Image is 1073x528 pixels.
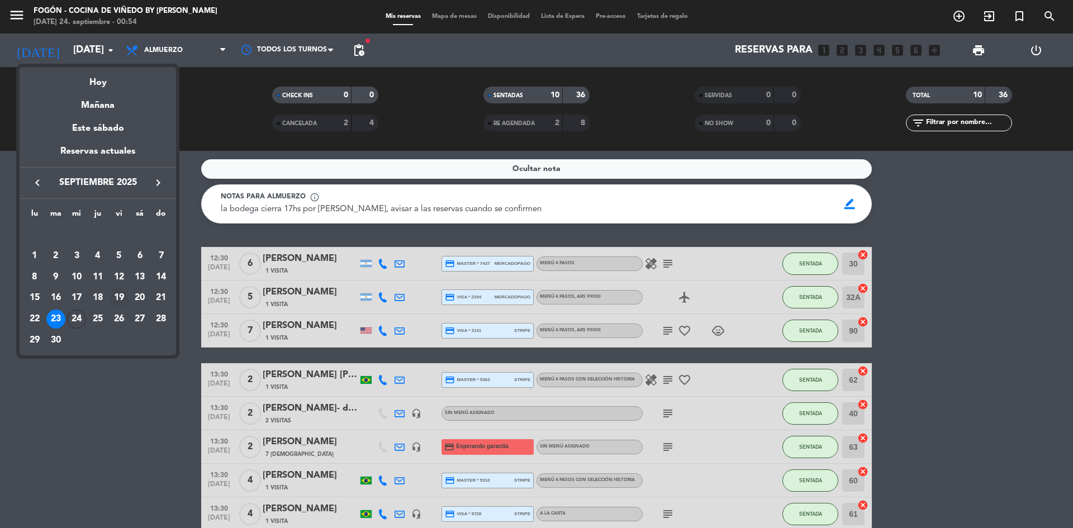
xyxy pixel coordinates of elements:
div: 12 [110,268,129,287]
th: martes [45,207,67,225]
th: domingo [150,207,172,225]
div: 18 [88,288,107,307]
div: Mañana [20,90,176,113]
th: lunes [24,207,45,225]
div: 22 [25,310,44,329]
div: Hoy [20,67,176,90]
td: 13 de septiembre de 2025 [130,267,151,288]
div: 27 [130,310,149,329]
td: 9 de septiembre de 2025 [45,267,67,288]
td: 28 de septiembre de 2025 [150,308,172,330]
td: 27 de septiembre de 2025 [130,308,151,330]
th: jueves [87,207,108,225]
td: 11 de septiembre de 2025 [87,267,108,288]
td: SEP. [24,224,172,245]
td: 22 de septiembre de 2025 [24,308,45,330]
div: Reservas actuales [20,144,176,167]
i: keyboard_arrow_right [151,176,165,189]
td: 21 de septiembre de 2025 [150,287,172,308]
div: 29 [25,331,44,350]
span: septiembre 2025 [48,175,148,190]
div: 20 [130,288,149,307]
div: 25 [88,310,107,329]
td: 19 de septiembre de 2025 [108,287,130,308]
div: 23 [46,310,65,329]
button: keyboard_arrow_right [148,175,168,190]
td: 29 de septiembre de 2025 [24,330,45,351]
button: keyboard_arrow_left [27,175,48,190]
td: 17 de septiembre de 2025 [66,287,87,308]
td: 7 de septiembre de 2025 [150,245,172,267]
div: 1 [25,246,44,265]
div: 10 [67,268,86,287]
td: 16 de septiembre de 2025 [45,287,67,308]
div: 13 [130,268,149,287]
div: 14 [151,268,170,287]
td: 8 de septiembre de 2025 [24,267,45,288]
div: 26 [110,310,129,329]
td: 15 de septiembre de 2025 [24,287,45,308]
td: 24 de septiembre de 2025 [66,308,87,330]
td: 25 de septiembre de 2025 [87,308,108,330]
div: 11 [88,268,107,287]
div: 7 [151,246,170,265]
td: 26 de septiembre de 2025 [108,308,130,330]
td: 14 de septiembre de 2025 [150,267,172,288]
div: 2 [46,246,65,265]
div: 9 [46,268,65,287]
i: keyboard_arrow_left [31,176,44,189]
td: 3 de septiembre de 2025 [66,245,87,267]
div: 16 [46,288,65,307]
th: viernes [108,207,130,225]
div: 24 [67,310,86,329]
div: 3 [67,246,86,265]
div: 21 [151,288,170,307]
td: 1 de septiembre de 2025 [24,245,45,267]
div: 8 [25,268,44,287]
div: 15 [25,288,44,307]
td: 12 de septiembre de 2025 [108,267,130,288]
th: sábado [130,207,151,225]
th: miércoles [66,207,87,225]
td: 10 de septiembre de 2025 [66,267,87,288]
div: 6 [130,246,149,265]
td: 30 de septiembre de 2025 [45,330,67,351]
div: 17 [67,288,86,307]
td: 2 de septiembre de 2025 [45,245,67,267]
div: 19 [110,288,129,307]
td: 23 de septiembre de 2025 [45,308,67,330]
div: Este sábado [20,113,176,144]
td: 5 de septiembre de 2025 [108,245,130,267]
div: 30 [46,331,65,350]
td: 4 de septiembre de 2025 [87,245,108,267]
div: 28 [151,310,170,329]
td: 6 de septiembre de 2025 [130,245,151,267]
div: 4 [88,246,107,265]
td: 20 de septiembre de 2025 [130,287,151,308]
td: 18 de septiembre de 2025 [87,287,108,308]
div: 5 [110,246,129,265]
